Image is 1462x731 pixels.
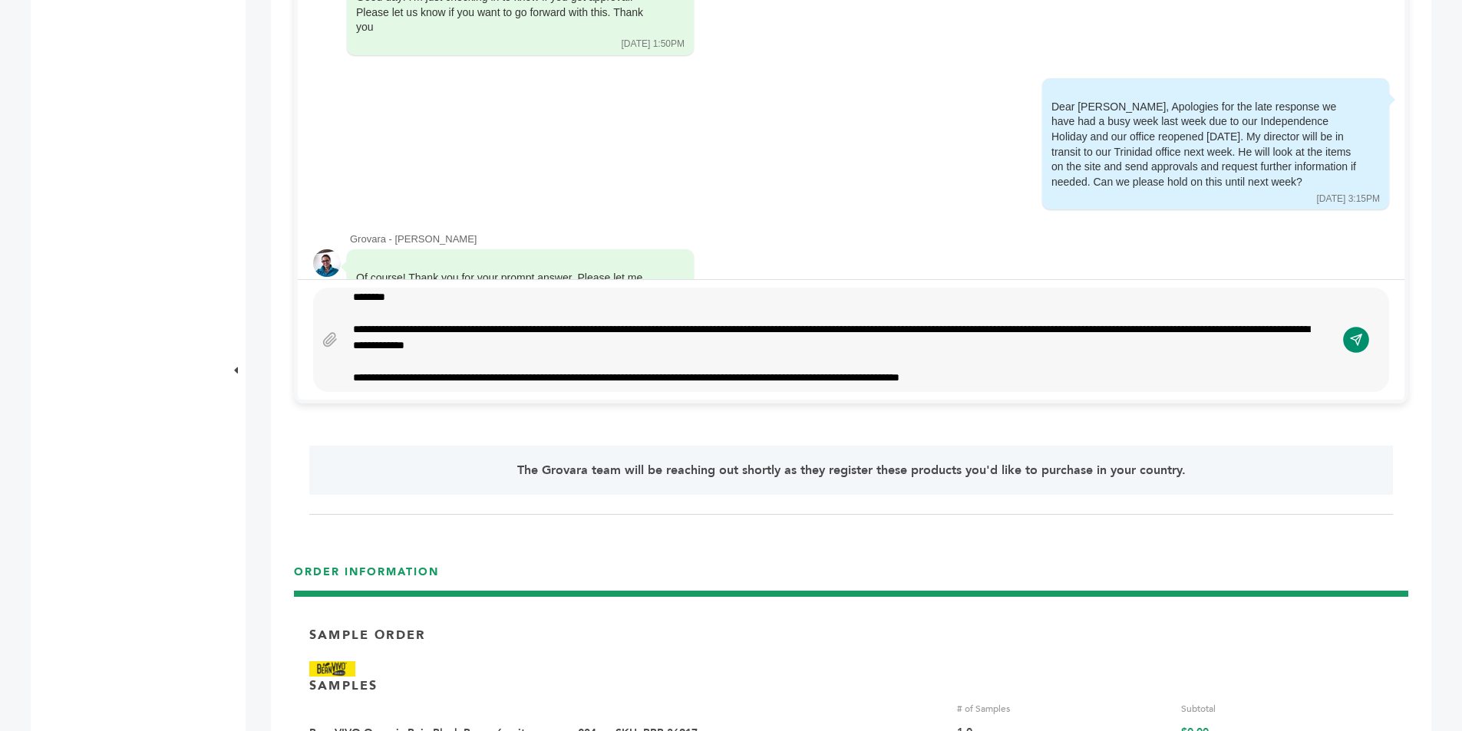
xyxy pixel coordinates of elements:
div: Of course! Thank you for your prompt answer. Please let me know your name ;) [356,271,663,301]
div: Dear [PERSON_NAME], Apologies for the late response we have had a busy week last week due to our ... [1051,100,1358,190]
div: Grovara - [PERSON_NAME] [350,232,1389,246]
div: [DATE] 3:15PM [1317,193,1380,206]
div: Subtotal [1181,702,1393,716]
img: Brand Name [309,661,355,677]
p: Sample Order [309,627,425,644]
div: [DATE] 1:50PM [622,38,685,51]
h3: ORDER INFORMATION [294,565,1408,591]
p: SAMPLES [309,677,378,694]
div: # of Samples [957,702,1169,716]
p: The Grovara team will be reaching out shortly as they register these products you'd like to purch... [352,461,1349,479]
